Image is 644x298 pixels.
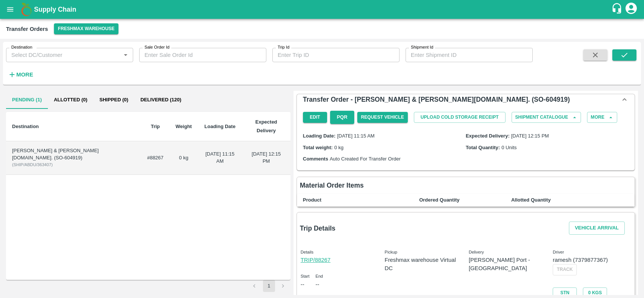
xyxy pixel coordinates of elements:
label: Expected Delivery: [466,133,509,139]
h6: Transfer Order - [PERSON_NAME] & [PERSON_NAME][DOMAIN_NAME]. (SO-604919) [303,94,570,105]
b: Allotted Quantity [511,197,551,203]
div: Transfer Orders [6,24,48,34]
button: Edit [303,112,327,123]
b: Weight [175,124,192,129]
button: Delivered (120) [134,91,187,109]
td: 0 kg [169,141,198,175]
a: Supply Chain [34,4,611,15]
button: Upload Cold Storage Receipt [414,112,506,123]
p: ramesh (7379877367) [553,256,631,264]
span: Start [301,274,310,278]
label: Destination [11,44,32,50]
label: Total weight: [303,145,333,150]
button: Vehicle Arrival [569,222,625,235]
input: Enter Sale Order Id [139,48,266,62]
div: customer-support [611,3,624,16]
button: open drawer [2,1,19,18]
span: ( SHIP/ABDU/363407 ) [12,162,53,167]
label: Shipment Id [411,44,433,50]
b: Ordered Quantity [419,197,460,203]
nav: pagination navigation [247,280,290,292]
input: Enter Shipment ID [406,48,533,62]
span: Auto Created For Transfer Order [330,156,401,162]
td: [DATE] 12:15 PM [242,141,290,175]
td: #88267 [141,141,169,175]
div: Transfer Order - [PERSON_NAME] & [PERSON_NAME][DOMAIN_NAME]. (SO-604919) [297,94,635,105]
button: page 1 [263,280,275,292]
button: More [6,68,35,81]
td: [DATE] 11:15 AM [198,141,242,175]
p: -- [315,280,323,289]
h6: Material Order Items [300,180,364,191]
label: Loading Date: [303,133,336,139]
span: Driver [553,250,564,254]
button: Pending (1) [6,91,48,109]
label: Trip Id [278,44,289,50]
p: Freshmax warehouse Virtual DC [385,256,463,273]
b: Trip [151,124,160,129]
label: Sale Order Id [144,44,169,50]
b: Destination [12,124,39,129]
h6: Trip Details [300,223,335,234]
button: Shipment Catalogue [512,112,581,123]
p: -- [301,280,310,289]
img: logo [19,2,34,17]
div: account of current user [624,2,638,17]
span: [DATE] 12:15 PM [511,133,549,139]
button: Shipped (0) [94,91,135,109]
b: Loading Date [204,124,235,129]
button: Select DC [54,23,118,34]
input: Select DC/Customer [8,50,118,60]
button: More [587,112,617,123]
span: Details [301,250,314,254]
button: Allotted (0) [48,91,94,109]
span: Pickup [385,250,397,254]
span: 0 kg [334,145,344,150]
button: Request Vehicle [357,112,408,123]
a: TRIP/88267 [301,257,330,263]
div: [PERSON_NAME] & [PERSON_NAME][DOMAIN_NAME]. (SO-604919) [12,147,135,161]
span: End [315,274,323,278]
b: Product [303,197,321,203]
div: [PERSON_NAME] Port - [GEOGRAPHIC_DATA] [469,256,547,273]
span: [DATE] 11:15 AM [337,133,374,139]
strong: More [16,72,33,78]
b: Expected Delivery [255,119,277,133]
b: Supply Chain [34,6,76,13]
input: Enter Trip ID [272,48,400,62]
span: 0 Units [501,145,516,150]
label: Comments [303,156,328,162]
button: PQR [330,111,354,124]
label: Total Quantity: [466,145,500,150]
span: Delivery [469,250,484,254]
button: Open [121,50,131,60]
